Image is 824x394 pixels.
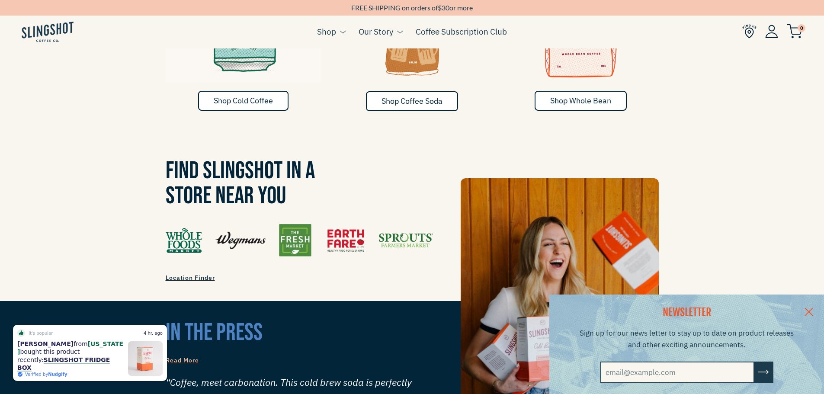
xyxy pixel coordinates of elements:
span: 30 [442,3,449,12]
a: Shop Coffee Soda [366,91,458,111]
span: $ [438,3,442,12]
input: email@example.com [600,362,754,383]
a: Shop Cold Coffee [198,91,289,111]
span: Location Finder [166,274,215,282]
span: Shop Coffee Soda [382,96,442,106]
span: 0 [798,24,805,32]
span: Shop Cold Coffee [214,96,273,106]
span: Shop Whole Bean [550,96,611,106]
a: Our Story [359,25,393,38]
a: Coffee Subscription Club [416,25,507,38]
a: 0 [787,26,802,37]
h2: NEWSLETTER [579,305,795,320]
img: Account [765,25,778,38]
a: Location Finder [166,269,215,286]
img: Find Us [166,224,433,256]
a: Shop [317,25,336,38]
img: cart [787,24,802,38]
img: Find Us [742,24,757,38]
p: Sign up for our news letter to stay up to date on product releases and other exciting announcements. [579,327,795,351]
a: Shop Whole Bean [535,91,627,111]
span: Find Slingshot in a Store Near You [166,157,315,211]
